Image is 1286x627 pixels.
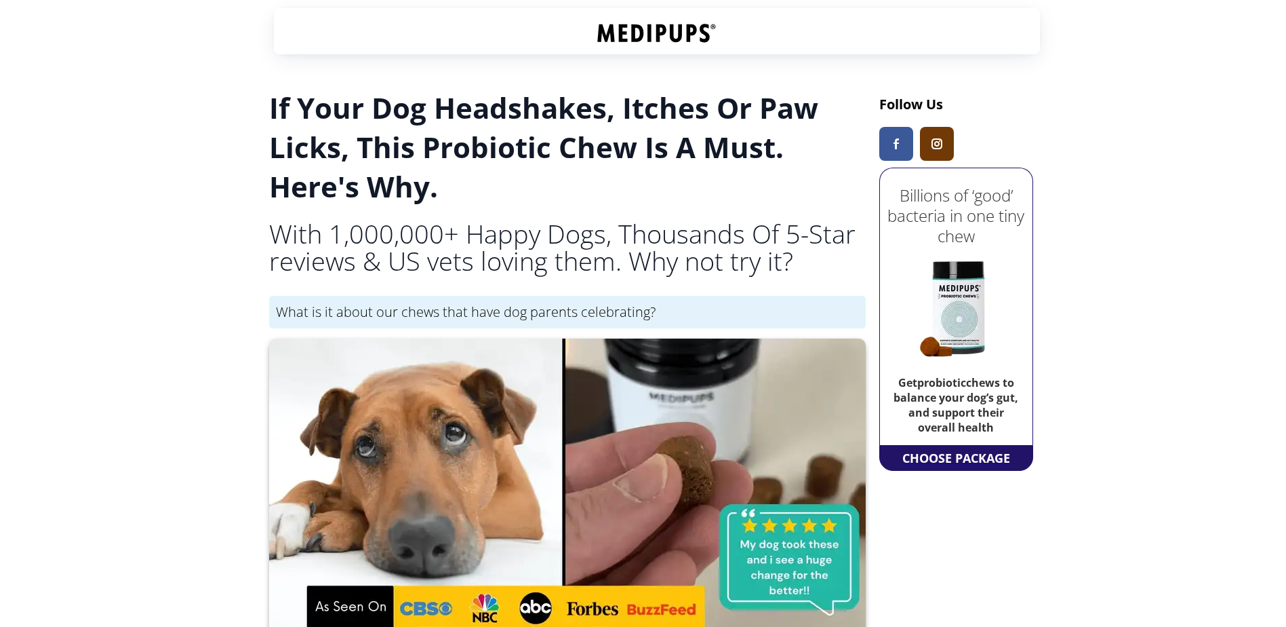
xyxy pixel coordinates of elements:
[883,185,1029,246] h2: Billions of ‘good’ bacteria in one tiny chew
[893,375,1018,435] b: Get probiotic chews to balance your dog’s gut, and support their overall health
[879,95,1033,113] h3: Follow Us
[899,446,1013,470] a: CHOOSE PACKAGE
[931,138,942,149] img: Medipups Instagram
[269,296,866,328] div: What is it about our chews that have dog parents celebrating?
[893,138,899,149] img: Medipups Facebook
[269,88,866,206] h1: If Your Dog Headshakes, Itches Or Paw Licks, This Probiotic Chew Is A Must. Here's Why.
[269,220,866,274] h2: With 1,000,000+ Happy Dogs, Thousands Of 5-Star reviews & US vets loving them. Why not try it?
[883,172,1029,442] a: Billions of ‘good’ bacteria in one tiny chewGetprobioticchews to balance your dog’s gut, and supp...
